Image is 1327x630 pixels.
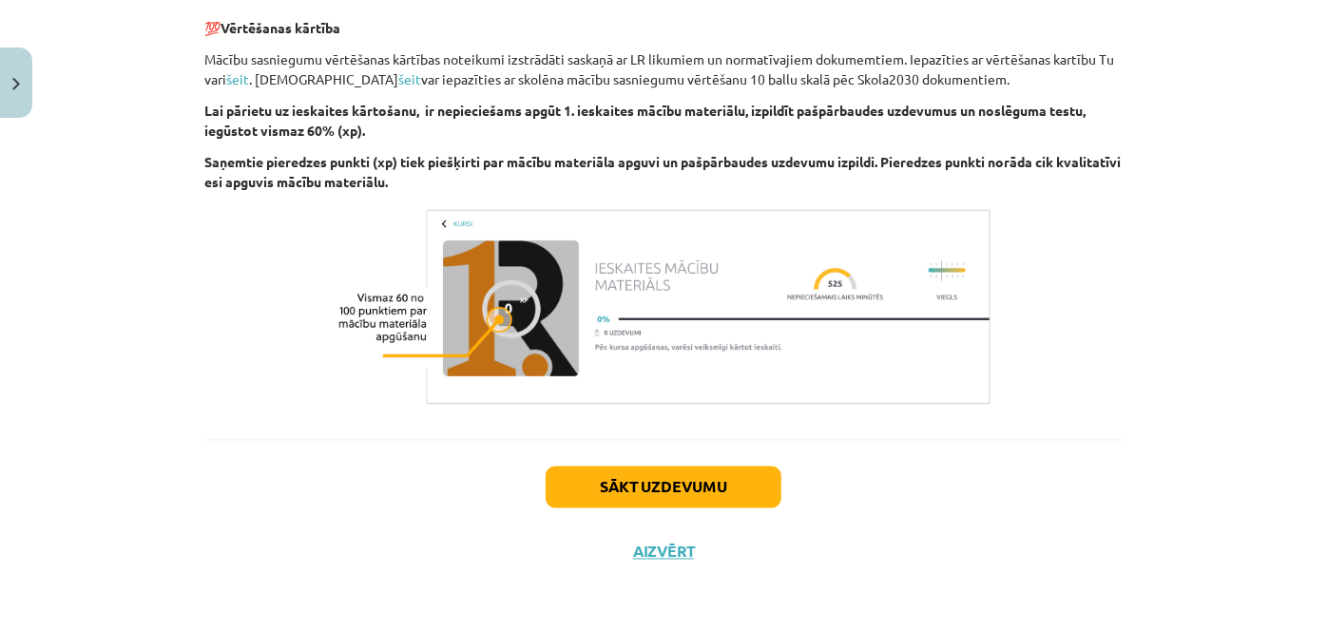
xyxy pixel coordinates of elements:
a: šeit [398,70,421,87]
button: Aizvērt [627,543,700,562]
img: icon-close-lesson-0947bae3869378f0d4975bcd49f059093ad1ed9edebbc8119c70593378902aed.svg [12,78,20,90]
b: Saņemtie pieredzes punkti (xp) tiek piešķirti par mācību materiāla apguvi un pašpārbaudes uzdevum... [204,153,1121,190]
b: Vērtēšanas kārtība [221,19,340,36]
b: Lai pārietu uz ieskaites kārtošanu, ir nepieciešams apgūt 1. ieskaites mācību materiālu, izpildīt... [204,102,1086,139]
p: Mācību sasniegumu vērtēšanas kārtības noteikumi izstrādāti saskaņā ar LR likumiem un normatīvajie... [204,49,1123,89]
button: Sākt uzdevumu [546,467,781,508]
a: šeit [226,70,249,87]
